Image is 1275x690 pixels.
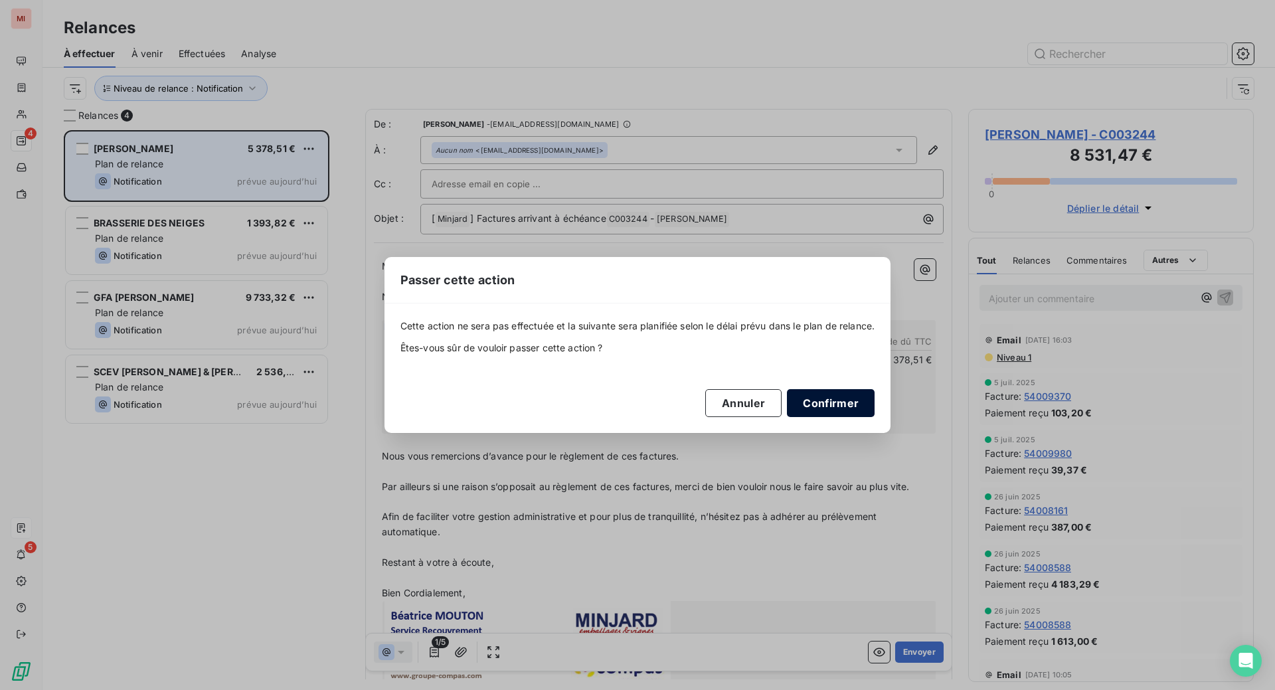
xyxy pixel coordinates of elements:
span: Passer cette action [400,271,515,289]
span: Êtes-vous sûr de vouloir passer cette action ? [400,341,875,355]
div: Open Intercom Messenger [1230,645,1262,677]
span: Cette action ne sera pas effectuée et la suivante sera planifiée selon le délai prévu dans le pla... [400,319,875,333]
button: Confirmer [787,389,875,417]
button: Annuler [705,389,782,417]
